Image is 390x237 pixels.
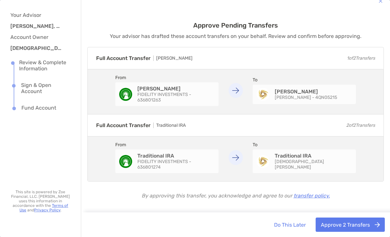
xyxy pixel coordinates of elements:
[10,23,62,29] h3: [PERSON_NAME], CFP®
[257,155,270,168] img: account logo
[96,122,153,128] strong: Full Account Transfer
[193,21,278,29] h3: Approve Pending Transfers
[19,203,68,212] a: Terms of Use
[34,208,60,212] a: Privacy Policy
[119,155,132,168] img: brokerage logo
[375,222,380,227] img: button icon
[10,12,66,18] h4: Your Advisor
[137,153,215,159] strong: Traditional IRA
[153,55,193,61] span: [PERSON_NAME]
[21,82,70,94] div: Sign & Open Account
[10,34,66,40] h4: Account Owner
[153,123,186,128] span: Traditional IRA
[275,153,352,159] strong: Traditional IRA
[115,142,219,148] span: From
[137,86,215,92] strong: [PERSON_NAME]
[137,159,215,170] span: FIDELITY INVESTMENTS - 636801274
[346,123,375,128] span: 2 of 2 Transfers
[19,59,70,72] div: Review & Complete Information
[142,193,330,199] span: By approving this transfer, you acknowledge and agree to our
[110,33,361,39] p: Your advisor has drafted these account transfers on your behalf. Review and confirm before approv...
[21,105,56,112] div: Fund Account
[10,190,70,212] p: This site is powered by Zoe Financial, LLC. [PERSON_NAME] uses this information in accordance wit...
[316,218,385,232] button: Approve 2 Transfers
[115,75,219,80] span: From
[269,218,311,232] button: Do This Later
[96,55,153,61] strong: Full Account Transfer
[137,92,215,103] span: FIDELITY INVESTMENTS - 636801263
[347,55,375,61] span: 1 of 2 Transfers
[294,193,330,199] a: transfer policy.
[275,89,337,95] strong: [PERSON_NAME]
[275,95,337,100] span: [PERSON_NAME] - 4QN05215
[119,88,132,101] img: brokerage logo
[253,142,356,148] span: To
[257,88,270,101] img: account logo
[253,77,356,83] span: To
[275,159,352,170] span: [DEMOGRAPHIC_DATA][PERSON_NAME]
[10,45,62,51] h3: [DEMOGRAPHIC_DATA][PERSON_NAME]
